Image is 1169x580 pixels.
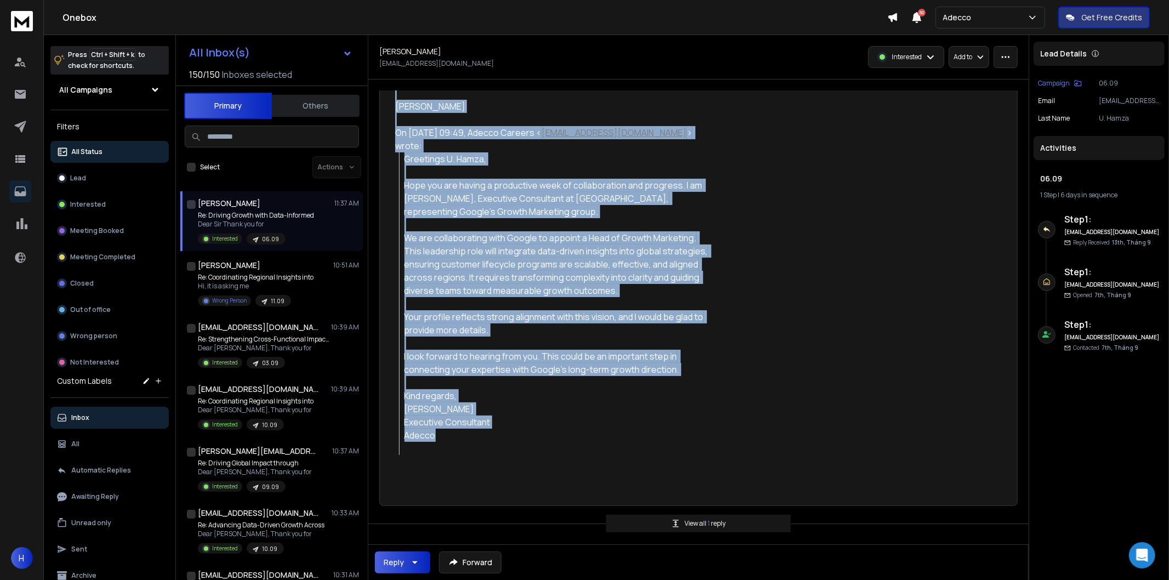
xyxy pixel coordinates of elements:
span: 1 [708,519,711,528]
p: Closed [70,279,94,288]
p: View all reply [685,519,726,528]
h6: Step 1 : [1064,318,1160,331]
button: All Inbox(s) [180,42,361,64]
p: All Status [71,147,102,156]
p: Email [1038,96,1055,105]
div: Adecco [404,429,715,442]
button: Sent [50,538,169,560]
div: Hope you are having a productive week of collaboration and progress. I am [PERSON_NAME], Executiv... [404,179,715,218]
h3: Filters [50,119,169,134]
p: Re: Coordinating Regional Insights into [198,397,313,406]
p: 06.09 [262,235,279,243]
p: 10:33 AM [332,509,359,518]
p: Lead Details [1040,48,1087,59]
span: 6 days in sequence [1060,190,1117,200]
h1: [PERSON_NAME][EMAIL_ADDRESS][DOMAIN_NAME] [198,446,318,457]
p: Re: Advancing Data-Driven Growth Across [198,521,324,530]
p: Dear [PERSON_NAME], Thank you for [198,468,312,476]
div: Your profile reflects strong alignment with this vision, and I would be glad to provide more deta... [404,310,715,337]
p: Re: Strengthening Cross-Functional Impact in [198,335,329,344]
p: Re: Coordinating Regional Insights into [198,273,313,282]
p: Wrong person [70,332,117,340]
h6: [EMAIL_ADDRESS][DOMAIN_NAME] [1064,333,1160,342]
h1: [PERSON_NAME] [198,198,260,209]
h1: [EMAIL_ADDRESS][DOMAIN_NAME] [198,508,318,519]
p: 11.09 [271,297,284,305]
div: I look forward to hearing from you. This could be an important step in connecting your expertise ... [404,350,715,376]
p: Interested [212,420,238,429]
p: All [71,440,79,448]
p: Last Name [1038,114,1070,123]
div: On [DATE] 09:49, Adecco Careers < > wrote: [395,126,715,152]
div: Reply [384,557,404,568]
button: Wrong person [50,325,169,347]
p: Get Free Credits [1081,12,1142,23]
div: [PERSON_NAME] [395,100,715,113]
div: Kind regards, [404,389,715,402]
p: Sent [71,545,87,554]
span: 50 [918,9,926,16]
p: Interested [212,482,238,491]
h1: Onebox [62,11,887,24]
div: Open Intercom Messenger [1129,542,1155,568]
button: Reply [375,551,430,573]
h1: [EMAIL_ADDRESS][DOMAIN_NAME] [198,322,318,333]
h6: [EMAIL_ADDRESS][DOMAIN_NAME] [1064,228,1160,236]
button: H [11,547,33,569]
h3: Custom Labels [57,376,112,386]
h1: [EMAIL_ADDRESS][DOMAIN_NAME] [198,384,318,395]
p: Meeting Booked [70,226,124,235]
h1: 06.09 [1040,173,1158,184]
div: Activities [1034,136,1165,160]
p: Interested [212,235,238,243]
div: Executive Consultant [404,416,715,429]
p: Lead [70,174,86,183]
p: Re: Driving Global Impact through [198,459,312,468]
p: 03.09 [262,359,278,367]
button: Closed [50,272,169,294]
p: Campaign [1038,79,1070,88]
p: Opened [1073,291,1131,299]
button: Meeting Completed [50,246,169,268]
button: Primary [184,93,272,119]
p: Automatic Replies [71,466,131,475]
span: Ctrl + Shift + k [89,48,136,61]
h3: Inboxes selected [222,68,292,81]
p: Awaiting Reply [71,492,119,501]
button: Inbox [50,407,169,429]
button: Get Free Credits [1058,7,1150,29]
button: Campaign [1038,79,1082,88]
button: All [50,433,169,455]
p: Dear [PERSON_NAME], Thank you for [198,530,324,538]
div: Greetings U. Hamza, [404,152,715,166]
button: Interested [50,194,169,215]
button: All Status [50,141,169,163]
button: Meeting Booked [50,220,169,242]
h6: Step 1 : [1064,265,1160,278]
span: 1 Step [1040,190,1057,200]
button: Unread only [50,512,169,534]
p: Dear Sir Thank you for [198,220,314,229]
h6: [EMAIL_ADDRESS][DOMAIN_NAME] [1064,281,1160,289]
p: Not Interested [70,358,119,367]
h1: All Campaigns [59,84,112,95]
button: All Campaigns [50,79,169,101]
p: Inbox [71,413,89,422]
p: Hi, it is asking me [198,282,313,291]
p: Unread only [71,519,111,527]
label: Select [200,163,220,172]
button: Lead [50,167,169,189]
button: Automatic Replies [50,459,169,481]
p: 11:37 AM [334,199,359,208]
p: Interested [892,53,922,61]
h1: All Inbox(s) [189,47,250,58]
p: Meeting Completed [70,253,135,261]
p: 10:39 AM [331,385,359,394]
p: Adecco [943,12,976,23]
h1: [PERSON_NAME] [379,46,441,57]
p: Add to [954,53,972,61]
p: 06.09 [1099,79,1160,88]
